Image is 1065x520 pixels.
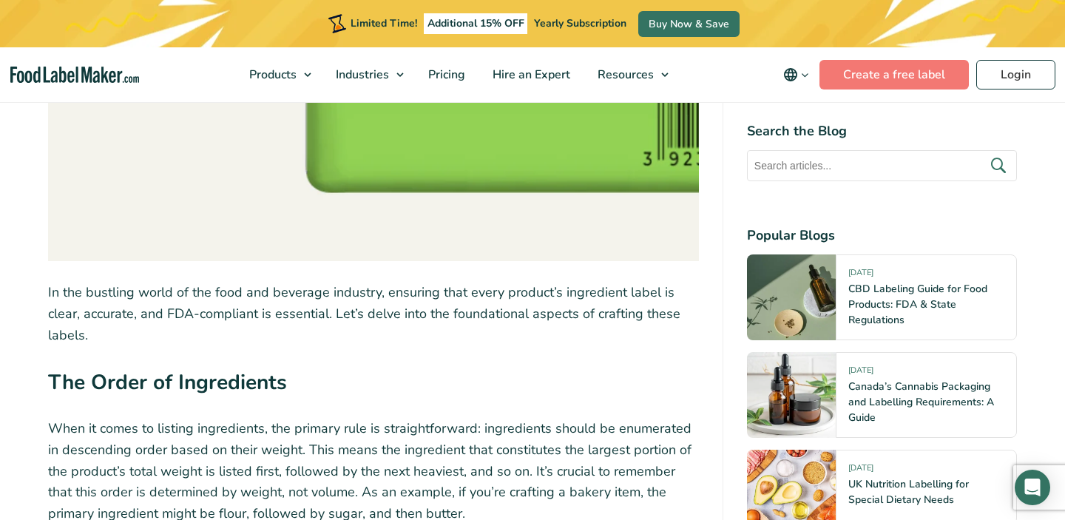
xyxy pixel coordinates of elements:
h4: Popular Blogs [747,226,1017,246]
p: In the bustling world of the food and beverage industry, ensuring that every product’s ingredient... [48,282,699,345]
h4: Search the Blog [747,121,1017,141]
span: Limited Time! [351,16,417,30]
div: Open Intercom Messenger [1015,470,1050,505]
span: [DATE] [848,365,873,382]
a: CBD Labeling Guide for Food Products: FDA & State Regulations [848,282,987,327]
a: Create a free label [819,60,969,90]
span: Pricing [424,67,467,83]
a: Products [236,47,319,102]
a: Canada’s Cannabis Packaging and Labelling Requirements: A Guide [848,379,994,425]
a: Buy Now & Save [638,11,740,37]
span: Resources [593,67,655,83]
span: Additional 15% OFF [424,13,528,34]
h3: The Order of Ingredients [48,367,699,406]
span: Products [245,67,298,83]
span: [DATE] [848,267,873,284]
a: Hire an Expert [479,47,581,102]
a: UK Nutrition Labelling for Special Dietary Needs [848,477,969,507]
a: Industries [322,47,411,102]
a: Pricing [415,47,476,102]
span: Yearly Subscription [534,16,626,30]
span: [DATE] [848,462,873,479]
a: Resources [584,47,676,102]
a: Login [976,60,1055,90]
span: Industries [331,67,390,83]
span: Hire an Expert [488,67,572,83]
input: Search articles... [747,150,1017,181]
